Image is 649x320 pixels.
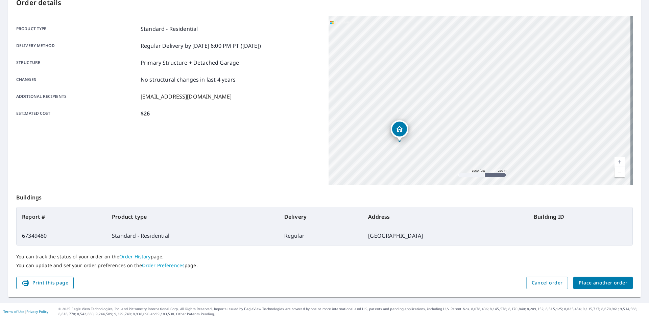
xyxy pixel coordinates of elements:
span: Print this page [22,279,68,287]
a: Order History [119,253,151,260]
td: Standard - Residential [106,226,279,245]
p: © 2025 Eagle View Technologies, Inc. and Pictometry International Corp. All Rights Reserved. Repo... [58,306,646,317]
p: You can track the status of your order on the page. [16,254,633,260]
p: $26 [141,109,150,118]
a: Order Preferences [142,262,185,269]
span: Place another order [579,279,627,287]
p: No structural changes in last 4 years [141,76,236,84]
a: Current Level 15, Zoom Out [615,167,625,177]
p: Changes [16,76,138,84]
p: Product type [16,25,138,33]
p: Structure [16,59,138,67]
button: Place another order [573,277,633,289]
td: [GEOGRAPHIC_DATA] [363,226,528,245]
p: Additional recipients [16,92,138,101]
span: Cancel order [532,279,563,287]
th: Product type [106,207,279,226]
a: Privacy Policy [26,309,48,314]
th: Address [363,207,528,226]
button: Cancel order [526,277,568,289]
td: Regular [279,226,363,245]
td: 67349480 [17,226,106,245]
a: Current Level 15, Zoom In [615,157,625,167]
p: Standard - Residential [141,25,198,33]
th: Building ID [528,207,632,226]
a: Terms of Use [3,309,24,314]
p: Regular Delivery by [DATE] 6:00 PM PT ([DATE]) [141,42,261,50]
p: [EMAIL_ADDRESS][DOMAIN_NAME] [141,92,232,101]
p: Primary Structure + Detached Garage [141,59,239,67]
th: Report # [17,207,106,226]
th: Delivery [279,207,363,226]
p: Buildings [16,185,633,207]
p: Estimated cost [16,109,138,118]
button: Print this page [16,277,74,289]
p: Delivery method [16,42,138,50]
div: Dropped pin, building 1, Residential property, 273 Artesian Fields Ln Columbus, MS 39701 [391,120,408,141]
p: You can update and set your order preferences on the page. [16,262,633,269]
p: | [3,310,48,314]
